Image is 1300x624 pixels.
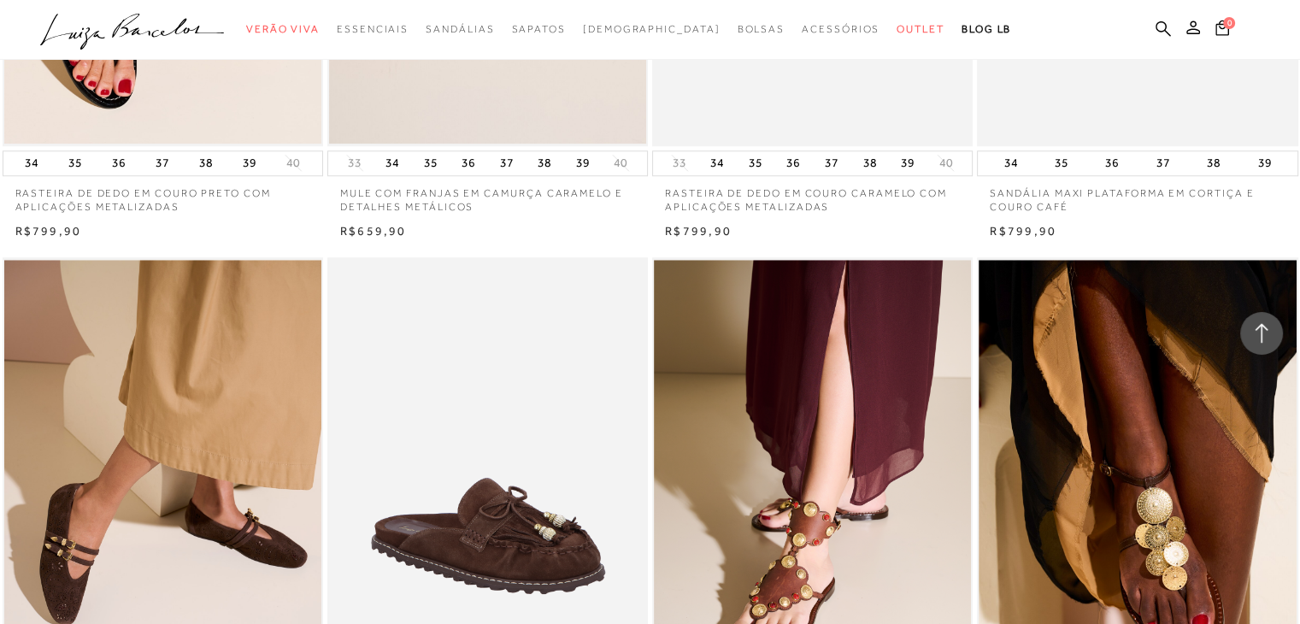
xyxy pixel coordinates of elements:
[668,155,691,171] button: 33
[998,151,1022,175] button: 34
[456,151,480,175] button: 36
[737,14,785,45] a: categoryNavScreenReaderText
[897,14,944,45] a: categoryNavScreenReaderText
[380,151,404,175] button: 34
[1151,151,1175,175] button: 37
[337,23,409,35] span: Essenciais
[340,224,407,238] span: R$659,90
[238,151,262,175] button: 39
[246,14,320,45] a: categoryNavScreenReaderText
[281,155,305,171] button: 40
[962,14,1011,45] a: BLOG LB
[571,151,595,175] button: 39
[820,151,844,175] button: 37
[511,23,565,35] span: Sapatos
[426,23,494,35] span: Sandálias
[933,155,957,171] button: 40
[20,151,44,175] button: 34
[962,23,1011,35] span: BLOG LB
[1202,151,1226,175] button: 38
[246,23,320,35] span: Verão Viva
[652,176,973,215] a: RASTEIRA DE DEDO EM COURO CARAMELO COM APLICAÇÕES METALIZADAS
[1050,151,1074,175] button: 35
[583,23,721,35] span: [DEMOGRAPHIC_DATA]
[705,151,729,175] button: 34
[343,155,367,171] button: 33
[63,151,87,175] button: 35
[419,151,443,175] button: 35
[1100,151,1124,175] button: 36
[609,155,632,171] button: 40
[897,23,944,35] span: Outlet
[107,151,131,175] button: 36
[737,23,785,35] span: Bolsas
[744,151,768,175] button: 35
[802,14,879,45] a: categoryNavScreenReaderText
[977,176,1297,215] a: SANDÁLIA MAXI PLATAFORMA EM CORTIÇA E COURO CAFÉ
[665,224,732,238] span: R$799,90
[337,14,409,45] a: categoryNavScreenReaderText
[802,23,879,35] span: Acessórios
[511,14,565,45] a: categoryNavScreenReaderText
[3,176,323,215] a: RASTEIRA DE DEDO EM COURO PRETO COM APLICAÇÕES METALIZADAS
[532,151,556,175] button: 38
[15,224,82,238] span: R$799,90
[495,151,519,175] button: 37
[150,151,174,175] button: 37
[781,151,805,175] button: 36
[327,176,648,215] a: MULE COM FRANJAS EM CAMURÇA CARAMELO E DETALHES METÁLICOS
[1210,19,1234,42] button: 0
[1223,17,1235,29] span: 0
[426,14,494,45] a: categoryNavScreenReaderText
[194,151,218,175] button: 38
[990,224,1056,238] span: R$799,90
[1252,151,1276,175] button: 39
[896,151,920,175] button: 39
[857,151,881,175] button: 38
[583,14,721,45] a: noSubCategoriesText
